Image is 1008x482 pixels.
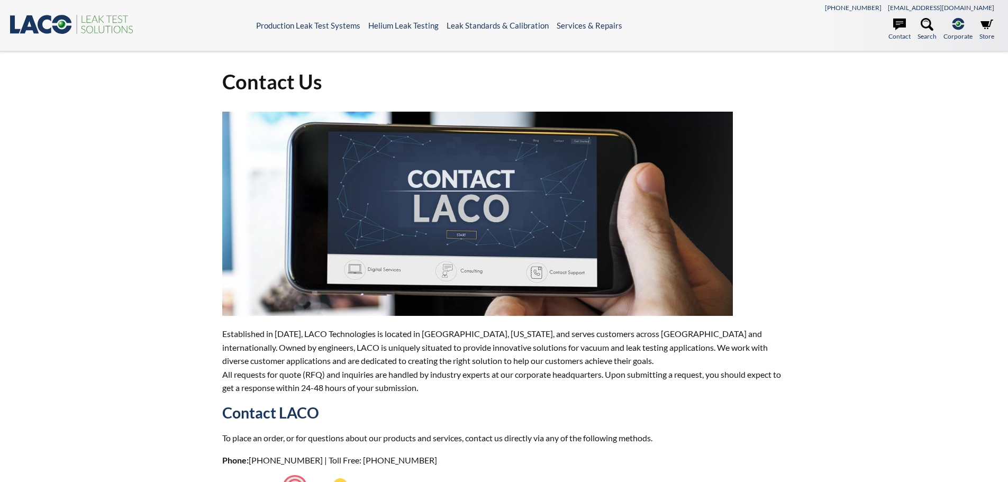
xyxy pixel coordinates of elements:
[918,18,937,41] a: Search
[557,21,622,30] a: Services & Repairs
[222,112,733,316] img: ContactUs.jpg
[943,31,973,41] span: Corporate
[447,21,549,30] a: Leak Standards & Calibration
[222,69,786,95] h1: Contact Us
[222,327,786,395] p: Established in [DATE], LACO Technologies is located in [GEOGRAPHIC_DATA], [US_STATE], and serves ...
[222,455,249,465] strong: Phone:
[222,431,786,445] p: To place an order, or for questions about our products and services, contact us directly via any ...
[825,4,882,12] a: [PHONE_NUMBER]
[888,4,994,12] a: [EMAIL_ADDRESS][DOMAIN_NAME]
[256,21,360,30] a: Production Leak Test Systems
[222,404,319,422] strong: Contact LACO
[888,18,911,41] a: Contact
[368,21,439,30] a: Helium Leak Testing
[222,453,786,467] p: [PHONE_NUMBER] | Toll Free: [PHONE_NUMBER]
[979,18,994,41] a: Store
